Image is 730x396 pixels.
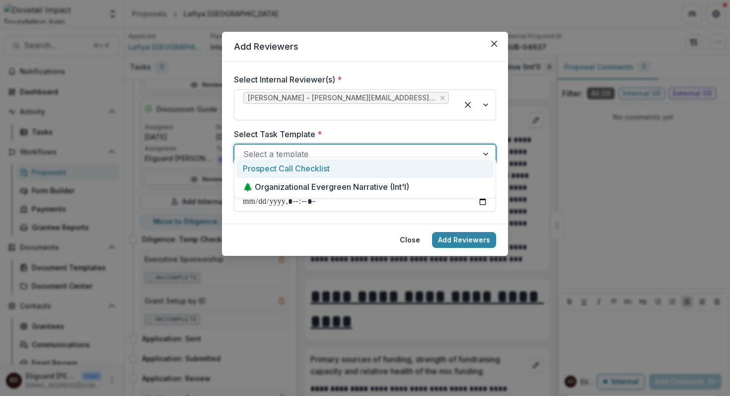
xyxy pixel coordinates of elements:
[486,36,502,52] button: Close
[234,74,490,85] label: Select Internal Reviewer(s)
[222,32,508,62] header: Add Reviewers
[394,232,426,248] button: Close
[236,159,494,178] div: Prospect Call Checklist
[248,94,436,102] span: [PERSON_NAME] - [PERSON_NAME][EMAIL_ADDRESS][DOMAIN_NAME]
[432,232,496,248] button: Add Reviewers
[236,178,494,196] div: 🌲 Organizational Evergreen Narrative (Int'l)
[438,93,446,103] div: Remove Naomi Kioi - naomi@dovetailimpact.org
[460,97,476,113] div: Clear selected options
[234,128,490,140] label: Select Task Template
